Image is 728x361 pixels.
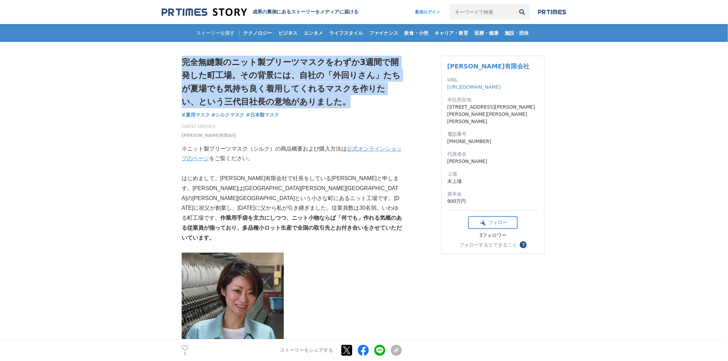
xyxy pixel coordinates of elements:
input: キーワードで検索 [450,4,515,20]
dd: 900万円 [447,198,539,205]
span: ライフスタイル [327,30,366,36]
span: #日本製マスク [246,112,279,118]
strong: 作業用手袋を主力にしつつ、ニット小物ならば「何でも」作れる気概のある従業員が揃っており、多品種小ロット生産で全国の取引先とお付き合いをさせていただいています。 [182,215,402,241]
span: テクノロジー [241,30,275,36]
dd: [PHONE_NUMBER] [447,138,539,145]
button: フォロー [468,216,518,229]
a: 成果の裏側にあるストーリーをメディアに届ける 成果の裏側にあるストーリーをメディアに届ける [162,8,358,17]
p: ストーリーをシェアする [280,347,333,353]
dd: [STREET_ADDRESS][PERSON_NAME][PERSON_NAME][PERSON_NAME][PERSON_NAME] [447,103,539,125]
button: 検索 [515,4,530,20]
a: キャリア・教育 [432,24,471,42]
div: フォローするとできること [459,242,517,247]
span: #夏用マスク [182,112,210,118]
a: #夏用マスク [182,111,210,119]
span: 施設・団体 [502,30,532,36]
span: エンタメ [301,30,326,36]
a: 飲食・小売 [402,24,431,42]
dt: URL [447,76,539,84]
h2: 成果の裏側にあるストーリーをメディアに届ける [253,9,358,15]
dt: 電話番号 [447,131,539,138]
span: ？ [521,242,526,247]
a: 施設・団体 [502,24,532,42]
span: 飲食・小売 [402,30,431,36]
a: エンタメ [301,24,326,42]
img: prtimes [538,9,566,15]
a: #日本製マスク [246,111,279,119]
dt: 本社所在地 [447,96,539,103]
span: キャリア・教育 [432,30,471,36]
a: ライフスタイル [327,24,366,42]
a: [PERSON_NAME]有限会社 [182,132,237,139]
dt: 上場 [447,171,539,178]
button: ？ [520,241,527,248]
a: テクノロジー [241,24,275,42]
dd: 未上場 [447,178,539,185]
a: ファイナンス [367,24,401,42]
a: [PERSON_NAME]有限会社 [447,63,529,70]
span: #シルクマスク [212,112,245,118]
dt: 資本金 [447,190,539,198]
p: ※ニット製プリーツマスク（シルク）の商品概要および購入方法は をご覧ください。 [182,144,402,164]
div: 3フォロワー [468,232,518,239]
span: [DATE] 10時00分 [182,123,237,130]
span: 医療・健康 [472,30,502,36]
span: ビジネス [276,30,301,36]
a: 配信ログイン [408,4,447,20]
a: #シルクマスク [212,111,245,119]
img: 成果の裏側にあるストーリーをメディアに届ける [162,8,247,17]
p: はじめまして。[PERSON_NAME]有限会社で社長をしている[PERSON_NAME]と申します。[PERSON_NAME]は[GEOGRAPHIC_DATA][PERSON_NAME][G... [182,174,402,243]
a: [URL][DOMAIN_NAME] [447,84,501,90]
h1: 完全無縫製のニット製プリーツマスクをわずか3週間で開発した町工場。その背景には、自社の「外回りさん」たちが夏場でも気持ち良く着用してくれるマスクを作りたい、という三代目社長の意地がありました。 [182,56,402,109]
span: ファイナンス [367,30,401,36]
a: ビジネス [276,24,301,42]
img: thumbnail_0e521db0-a987-11ea-93c6-f3d421daaa21.jpg [182,253,284,357]
dd: [PERSON_NAME] [447,158,539,165]
p: 1 [182,352,189,355]
a: 医療・健康 [472,24,502,42]
dt: 代表者名 [447,151,539,158]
